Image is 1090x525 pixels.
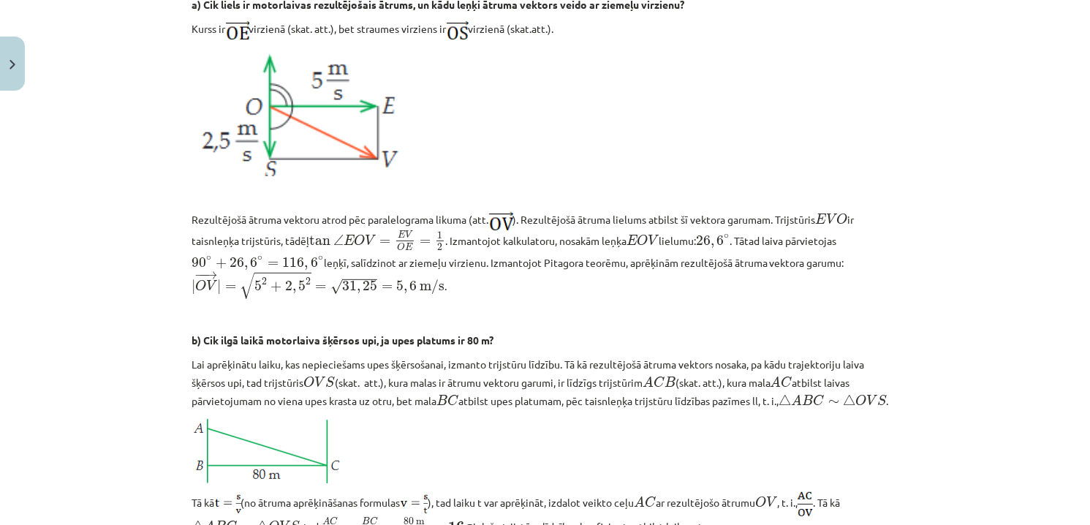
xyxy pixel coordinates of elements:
span: + [270,282,281,292]
span: √ [330,279,342,295]
span: 25 [363,281,377,291]
span: C [370,517,378,525]
span: = [268,260,279,266]
span: , [711,241,714,248]
span: A [635,496,646,507]
span: = [382,284,393,290]
p: Kurss ir virzienā (skat. att.), bet straumes virziens ir virzienā (skat.att.). [192,21,898,39]
span: O [304,377,315,388]
span: S [325,377,335,388]
span: V [207,280,218,291]
span: B [665,377,675,387]
span: 6 [250,257,257,267]
span: 2 [437,243,442,251]
span: A [322,517,330,525]
span: △ [779,395,791,406]
span: O [837,214,848,224]
span: E [344,235,355,245]
span: ∘ [318,256,323,260]
span: , [404,286,407,293]
span: + [216,257,227,268]
span: A [643,376,654,387]
span: B [362,517,370,524]
span: ∘ [257,256,262,260]
span: 6 [311,257,318,267]
span: V [315,377,326,388]
span: → [203,271,218,279]
span: C [654,377,665,388]
span: B [437,395,448,405]
span: ∘ [207,256,212,260]
span: 26 [696,235,711,246]
span: 116 [282,257,304,267]
span: = [379,239,390,245]
span: 80 [404,518,414,525]
span: △ [843,395,855,406]
span: E [816,214,827,224]
span: A [771,376,781,387]
b: b) Cik ilgā laikā motorlaiva šķērsos upi, ja upes platums ir 80 m? [192,333,494,347]
span: V [405,231,413,239]
span: = [420,239,431,245]
span: O [398,243,406,252]
span: V [866,395,877,406]
span: m/s [420,279,444,295]
span: 90 [192,257,207,267]
span: B [802,395,813,405]
span: V [826,214,837,224]
span: , [244,262,248,270]
span: O [354,235,365,246]
span: C [448,395,459,406]
span: 26 [230,257,244,267]
span: A [791,394,802,405]
span: = [316,284,327,290]
span: O [855,395,866,406]
span: tan [310,236,331,246]
span: ∘ [724,234,729,238]
span: − [199,271,200,279]
span: 6 [409,281,417,291]
p: Rezultējošā ātruma vektoru atrod pēc paralelograma likuma (att. ). Rezultējošā ātruma lielums atb... [192,209,898,300]
span: 5 [298,281,306,291]
span: 5 [254,281,262,291]
span: 31 [342,281,357,291]
span: 5 [396,281,404,291]
span: S [877,395,887,406]
span: | [192,279,196,295]
span: ∠ [333,235,344,246]
span: | [217,279,221,295]
span: E [398,231,405,238]
span: C [813,395,824,406]
span: E [406,243,413,251]
span: − [194,271,205,279]
span: , [357,286,360,293]
img: icon-close-lesson-0947bae3869378f0d4975bcd49f059093ad1ed9edebbc8119c70593378902aed.svg [10,60,15,69]
span: 2 [285,281,292,291]
span: C [781,377,792,388]
span: ∼ [828,399,839,405]
span: 1 [437,232,442,239]
span: = [225,284,236,290]
span: 2 [306,278,311,285]
p: Lai aprēķinātu laiku, kas nepieciešams upes šķērsošanai, izmanto trijstūru līdzību. Tā kā rezultē... [192,357,898,409]
span: 2 [262,278,267,285]
span: E [627,235,637,245]
span: O [196,280,207,291]
span: C [646,496,656,507]
span: 6 [716,235,724,246]
span: m [416,520,425,525]
span: √ [240,273,254,299]
span: , [304,262,308,270]
span: V [766,496,777,507]
span: , [292,286,296,293]
span: O [637,235,648,246]
span: V [365,235,376,246]
span: V [648,235,659,246]
span: O [755,496,766,507]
